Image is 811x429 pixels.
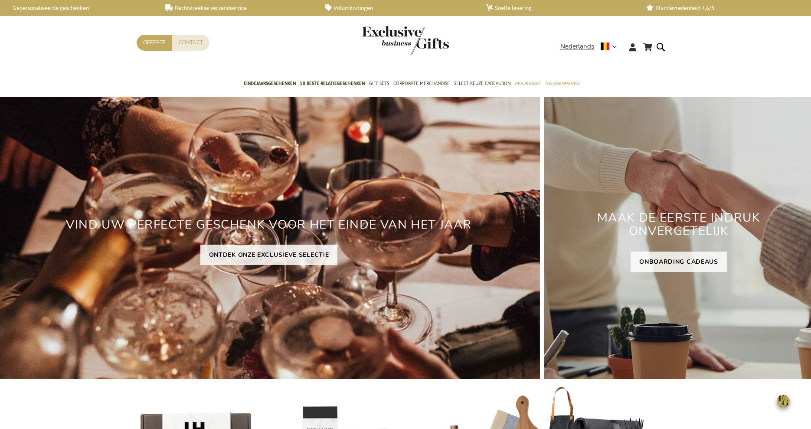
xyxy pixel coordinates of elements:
a: Rechtstreekse verzendservice [165,4,311,12]
a: Volumkortingen [325,4,472,12]
span: 50 beste relatiegeschenken [300,79,365,88]
a: store logo [362,26,405,55]
span: Nederlands [560,42,594,52]
span: Corporate Merchandise [393,79,450,88]
a: Snelle levering [486,4,632,12]
span: Eindejaarsgeschenken [244,79,296,88]
img: Exclusive Business gifts logo [362,26,449,55]
span: Select Keuze Cadeaubon [454,79,510,88]
a: Klanttevredenheid 4,6/5 [646,4,793,12]
span: Per Budget [515,79,541,88]
span: Gelegenheden [545,79,579,88]
a: ONBOARDING CADEAUS [631,252,727,272]
a: Offerte [137,35,172,51]
a: Contact [172,35,209,51]
a: Gepersonaliseerde geschenken [4,4,151,12]
a: ONTDEK ONZE EXCLUSIEVE SELECTIE [200,245,338,265]
div: Nederlands [560,42,622,52]
span: Gift Sets [369,79,389,88]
